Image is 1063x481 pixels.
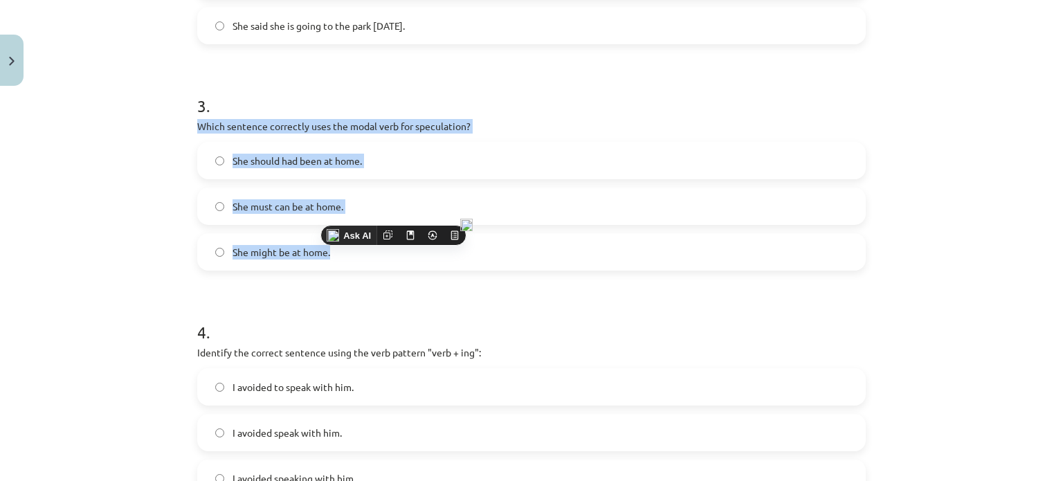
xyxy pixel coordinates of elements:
[197,119,866,134] p: Which sentence correctly uses the modal verb for speculation?
[9,57,15,66] img: icon-close-lesson-0947bae3869378f0d4975bcd49f059093ad1ed9edebbc8119c70593378902aed.svg
[197,298,866,341] h1: 4 .
[215,428,224,437] input: I avoided speak with him.
[233,426,342,440] span: I avoided speak with him.
[197,72,866,115] h1: 3 .
[215,21,224,30] input: She said she is going to the park [DATE].
[215,202,224,211] input: She must can be at home.
[215,156,224,165] input: She should had been at home.
[197,345,866,360] p: Identify the correct sentence using the verb pattern "verb + ing":
[233,245,330,260] span: She might be at home.
[215,248,224,257] input: She might be at home.
[233,19,405,33] span: She said she is going to the park [DATE].
[215,383,224,392] input: I avoided to speak with him.
[233,199,343,214] span: She must can be at home.
[233,380,354,394] span: I avoided to speak with him.
[233,154,362,168] span: She should had been at home.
